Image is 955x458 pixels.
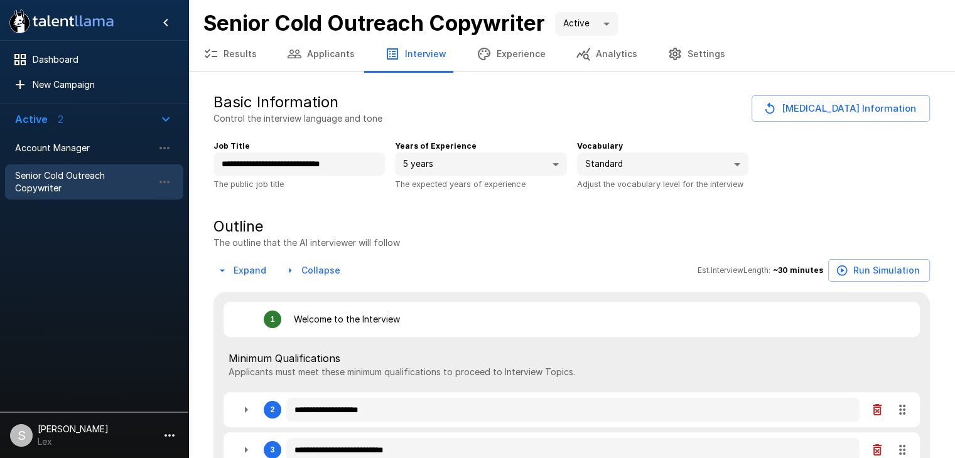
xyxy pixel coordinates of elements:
[188,36,272,72] button: Results
[213,237,400,249] p: The outline that the AI interviewer will follow
[652,36,740,72] button: Settings
[577,141,623,151] b: Vocabulary
[461,36,561,72] button: Experience
[229,351,915,366] span: Minimum Qualifications
[203,10,545,36] b: Senior Cold Outreach Copywriter
[395,152,566,176] div: 5 years
[395,178,566,191] p: The expected years of experience
[271,405,275,414] div: 2
[555,12,618,36] div: Active
[561,36,652,72] button: Analytics
[271,445,275,454] div: 3
[229,366,915,378] p: Applicants must meet these minimum qualifications to proceed to Interview Topics.
[213,92,338,112] h5: Basic Information
[828,259,930,282] button: Run Simulation
[294,313,400,326] p: Welcome to the Interview
[698,264,770,277] span: Est. Interview Length:
[224,392,920,427] div: 2
[752,95,930,122] button: [MEDICAL_DATA] Information
[213,178,385,191] p: The public job title
[272,36,370,72] button: Applicants
[577,152,748,176] div: Standard
[213,141,250,151] b: Job Title
[577,178,748,191] p: Adjust the vocabulary level for the interview
[213,112,382,125] p: Control the interview language and tone
[395,141,477,151] b: Years of Experience
[773,265,823,275] b: ~ 30 minutes
[370,36,461,72] button: Interview
[281,259,345,282] button: Collapse
[271,315,275,324] div: 1
[213,216,400,237] h5: Outline
[213,259,271,282] button: Expand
